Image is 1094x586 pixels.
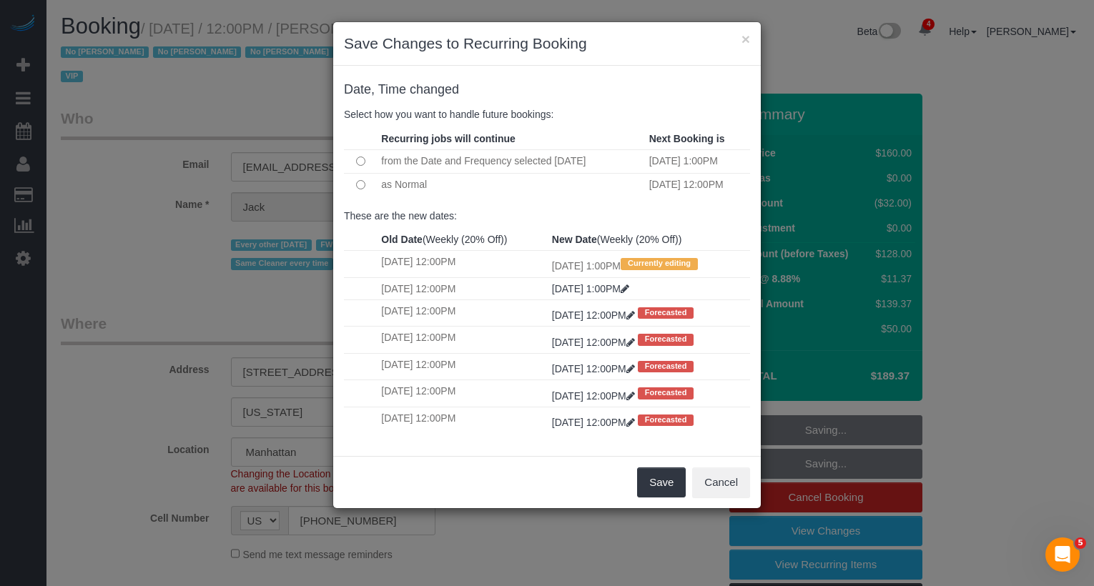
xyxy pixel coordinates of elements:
th: (Weekly (20% Off)) [548,229,750,251]
td: as Normal [378,173,645,196]
a: [DATE] 12:00PM [552,337,638,348]
span: Forecasted [638,414,694,426]
td: [DATE] 12:00PM [378,299,548,326]
a: [DATE] 12:00PM [552,309,638,321]
a: [DATE] 1:00PM [552,283,629,294]
td: [DATE] 12:00PM [378,251,548,277]
a: [DATE] 12:00PM [552,390,638,402]
strong: New Date [552,234,597,245]
p: Select how you want to handle future bookings: [344,107,750,121]
strong: Recurring jobs will continue [381,133,515,144]
td: [DATE] 12:00PM [378,327,548,353]
button: Save [637,467,686,497]
span: Forecasted [638,361,694,372]
h3: Save Changes to Recurring Booking [344,33,750,54]
h4: changed [344,83,750,97]
th: (Weekly (20% Off)) [378,229,548,251]
span: Forecasted [638,307,694,319]
td: [DATE] 1:00PM [548,251,750,277]
span: Date, Time [344,82,406,96]
td: from the Date and Frequency selected [DATE] [378,149,645,173]
p: These are the new dates: [344,209,750,223]
td: [DATE] 12:00PM [378,380,548,407]
td: [DATE] 12:00PM [378,407,548,433]
strong: Old Date [381,234,423,245]
td: [DATE] 12:00PM [378,277,548,299]
td: [DATE] 12:00PM [378,353,548,379]
strong: Next Booking is [649,133,725,144]
iframe: Intercom live chat [1045,537,1080,572]
td: [DATE] 1:00PM [646,149,750,173]
button: Cancel [692,467,750,497]
a: [DATE] 12:00PM [552,363,638,374]
span: Forecasted [638,334,694,345]
button: × [741,31,750,46]
span: Forecasted [638,387,694,399]
span: Currently editing [621,258,698,269]
a: [DATE] 12:00PM [552,417,638,428]
span: 5 [1075,537,1086,549]
td: [DATE] 12:00PM [646,173,750,196]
